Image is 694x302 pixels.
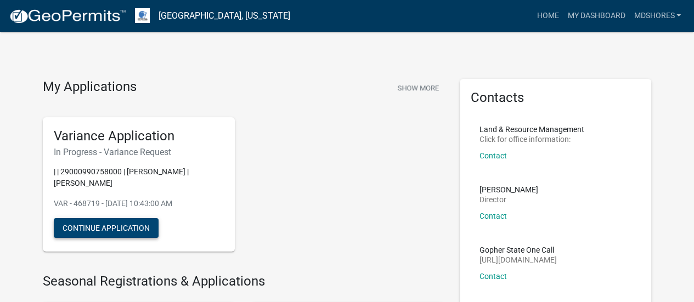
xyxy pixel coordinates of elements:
[159,7,290,25] a: [GEOGRAPHIC_DATA], [US_STATE]
[479,246,557,254] p: Gopher State One Call
[54,198,224,209] p: VAR - 468719 - [DATE] 10:43:00 AM
[479,135,584,143] p: Click for office information:
[479,196,538,203] p: Director
[479,186,538,193] p: [PERSON_NAME]
[563,5,629,26] a: My Dashboard
[479,126,584,133] p: Land & Resource Management
[479,272,507,281] a: Contact
[479,151,507,160] a: Contact
[54,128,224,144] h5: Variance Application
[54,218,159,238] button: Continue Application
[393,79,443,97] button: Show More
[54,166,224,189] p: | | 29000990758000 | [PERSON_NAME] | [PERSON_NAME]
[43,79,137,95] h4: My Applications
[532,5,563,26] a: Home
[135,8,150,23] img: Otter Tail County, Minnesota
[43,273,443,289] h4: Seasonal Registrations & Applications
[54,147,224,157] h6: In Progress - Variance Request
[479,212,507,220] a: Contact
[479,256,557,264] p: [URL][DOMAIN_NAME]
[471,90,641,106] h5: Contacts
[629,5,685,26] a: mdshores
